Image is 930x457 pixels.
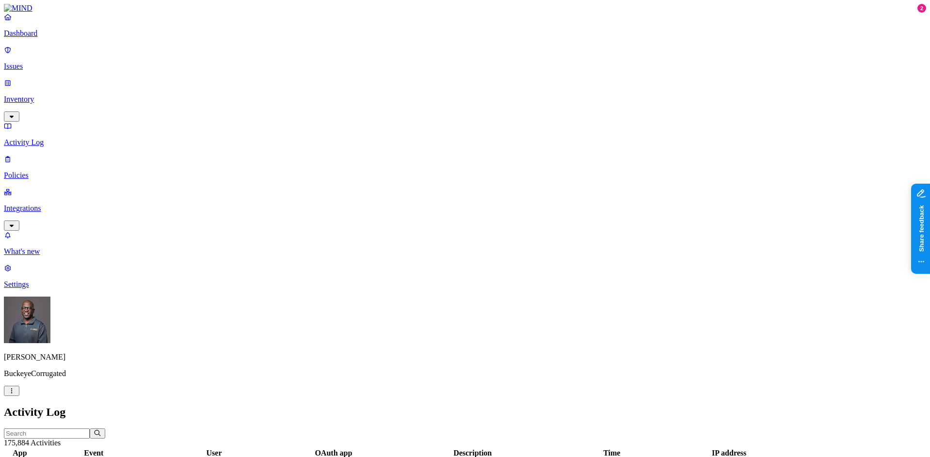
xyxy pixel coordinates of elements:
p: Inventory [4,95,926,104]
p: Settings [4,280,926,289]
p: Activity Log [4,138,926,147]
p: BuckeyeCorrugated [4,369,926,378]
div: 2 [917,4,926,13]
p: Policies [4,171,926,180]
a: Dashboard [4,13,926,38]
a: Inventory [4,79,926,120]
p: What's new [4,247,926,256]
a: Activity Log [4,122,926,147]
input: Search [4,428,90,439]
a: What's new [4,231,926,256]
a: Integrations [4,188,926,229]
p: Dashboard [4,29,926,38]
h2: Activity Log [4,406,926,419]
img: MIND [4,4,32,13]
span: 175,884 Activities [4,439,61,447]
img: Gregory Thomas [4,297,50,343]
a: Policies [4,155,926,180]
a: MIND [4,4,926,13]
p: Issues [4,62,926,71]
p: [PERSON_NAME] [4,353,926,362]
a: Issues [4,46,926,71]
p: Integrations [4,204,926,213]
a: Settings [4,264,926,289]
